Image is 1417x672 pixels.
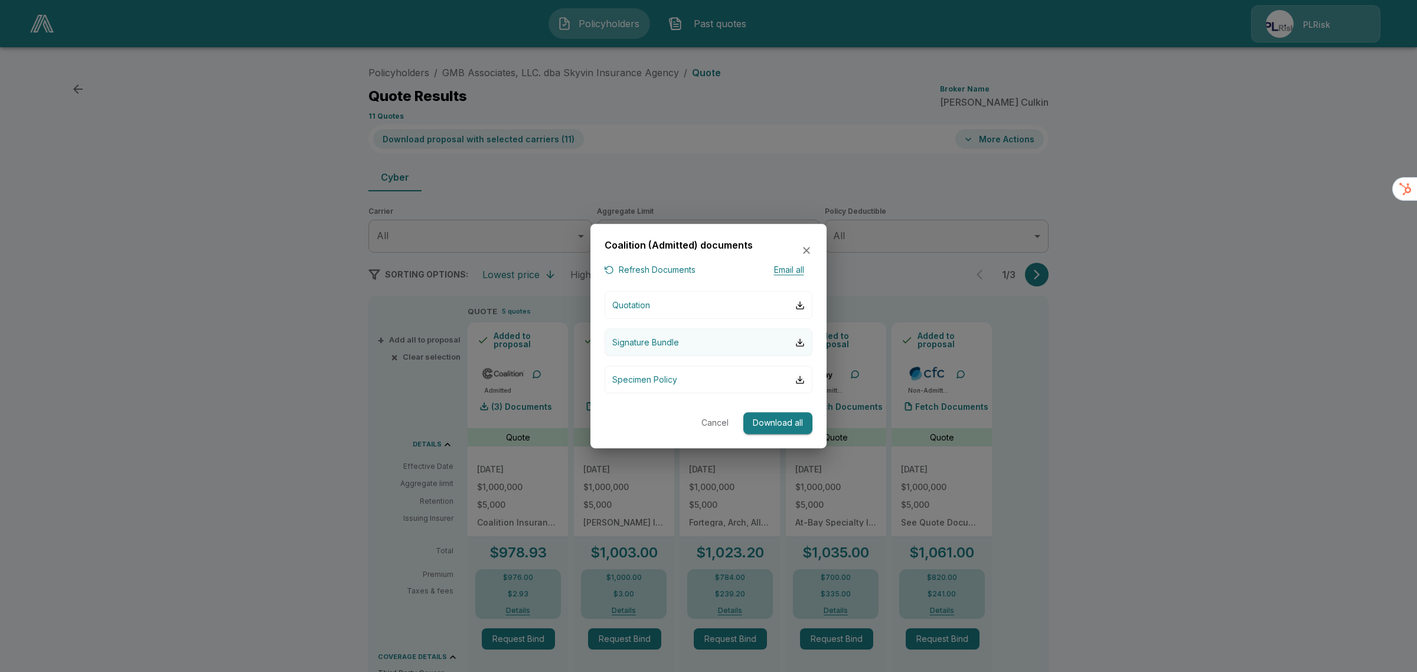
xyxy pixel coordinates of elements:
p: Signature Bundle [612,336,679,348]
button: Refresh Documents [605,263,696,278]
button: Quotation [605,291,812,319]
button: Signature Bundle [605,328,812,356]
button: Email all [765,263,812,278]
p: Quotation [612,299,650,311]
button: Cancel [696,412,734,434]
button: Specimen Policy [605,366,812,393]
p: Specimen Policy [612,373,677,386]
h6: Coalition (Admitted) documents [605,238,753,253]
button: Download all [743,412,812,434]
